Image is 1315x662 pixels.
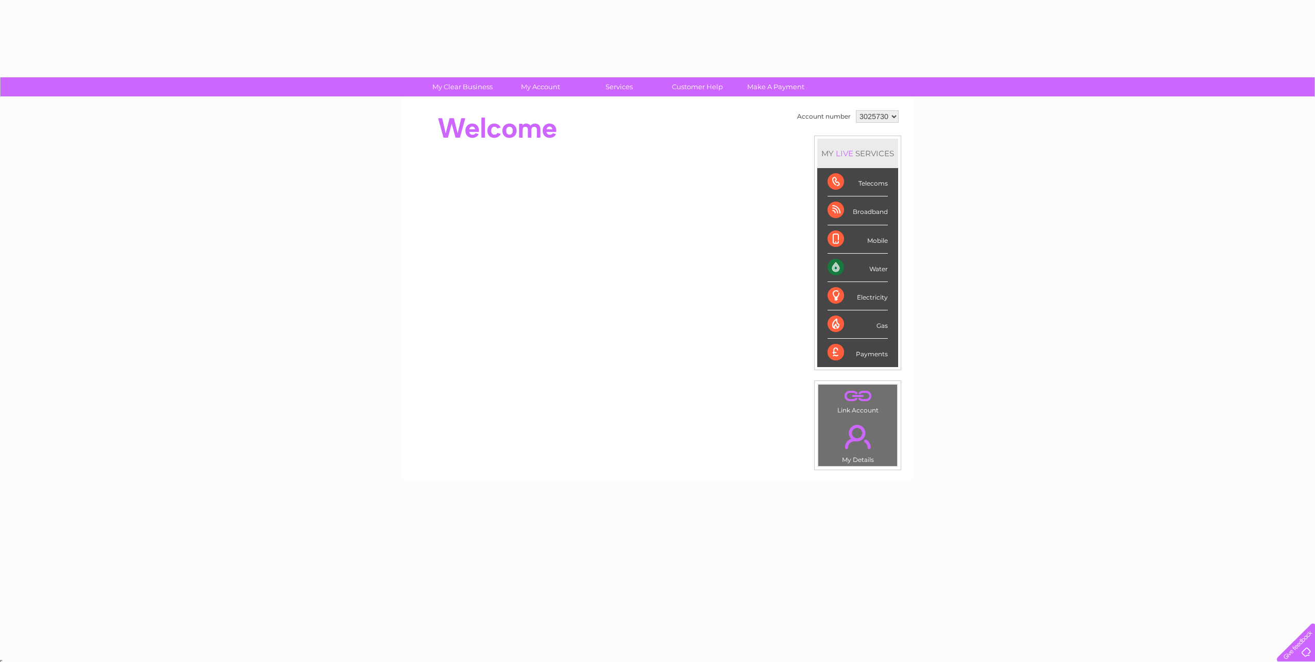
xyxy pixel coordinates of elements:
div: Broadband [828,196,888,225]
a: Services [577,77,662,96]
td: Account number [795,108,853,125]
div: Water [828,254,888,282]
a: My Clear Business [420,77,505,96]
div: Gas [828,310,888,339]
div: MY SERVICES [817,139,898,168]
div: Telecoms [828,168,888,196]
a: Customer Help [655,77,740,96]
div: Payments [828,339,888,367]
div: Electricity [828,282,888,310]
td: Link Account [818,384,898,417]
div: Mobile [828,225,888,254]
a: . [821,387,895,405]
a: . [821,419,895,455]
td: My Details [818,416,898,467]
a: Make A Payment [733,77,818,96]
a: My Account [498,77,583,96]
div: LIVE [834,148,855,158]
